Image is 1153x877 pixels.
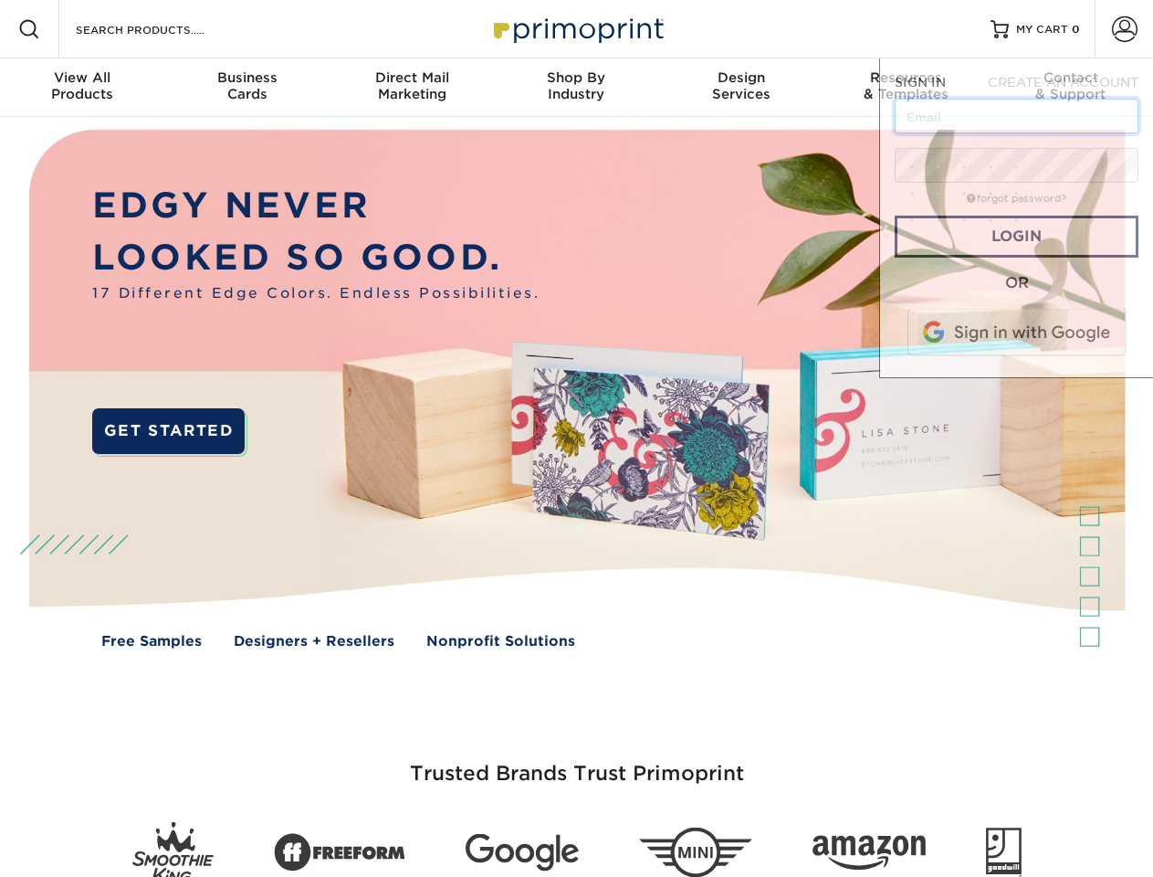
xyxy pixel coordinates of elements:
[164,69,329,102] div: Cards
[659,58,823,117] a: DesignServices
[988,75,1138,90] span: CREATE AN ACCOUNT
[330,69,494,86] span: Direct Mail
[92,283,540,304] span: 17 Different Edge Colors. Endless Possibilities.
[92,180,540,232] p: EDGY NEVER
[5,821,155,871] iframe: Google Customer Reviews
[92,408,245,454] a: GET STARTED
[823,69,988,102] div: & Templates
[823,58,988,117] a: Resources& Templates
[895,272,1138,294] div: OR
[74,18,252,40] input: SEARCH PRODUCTS.....
[895,99,1138,133] input: Email
[101,631,202,652] a: Free Samples
[1072,23,1080,36] span: 0
[486,9,668,48] img: Primoprint
[164,58,329,117] a: BusinessCards
[330,58,494,117] a: Direct MailMarketing
[164,69,329,86] span: Business
[895,75,946,90] span: SIGN IN
[466,834,579,872] img: Google
[43,718,1111,808] h3: Trusted Brands Trust Primoprint
[494,58,658,117] a: Shop ByIndustry
[494,69,658,102] div: Industry
[234,631,394,652] a: Designers + Resellers
[895,216,1138,258] a: Login
[967,193,1066,205] a: forgot password?
[92,232,540,284] p: LOOKED SO GOOD.
[812,836,926,871] img: Amazon
[986,828,1022,877] img: Goodwill
[659,69,823,102] div: Services
[494,69,658,86] span: Shop By
[659,69,823,86] span: Design
[1016,22,1068,37] span: MY CART
[330,69,494,102] div: Marketing
[823,69,988,86] span: Resources
[426,631,575,652] a: Nonprofit Solutions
